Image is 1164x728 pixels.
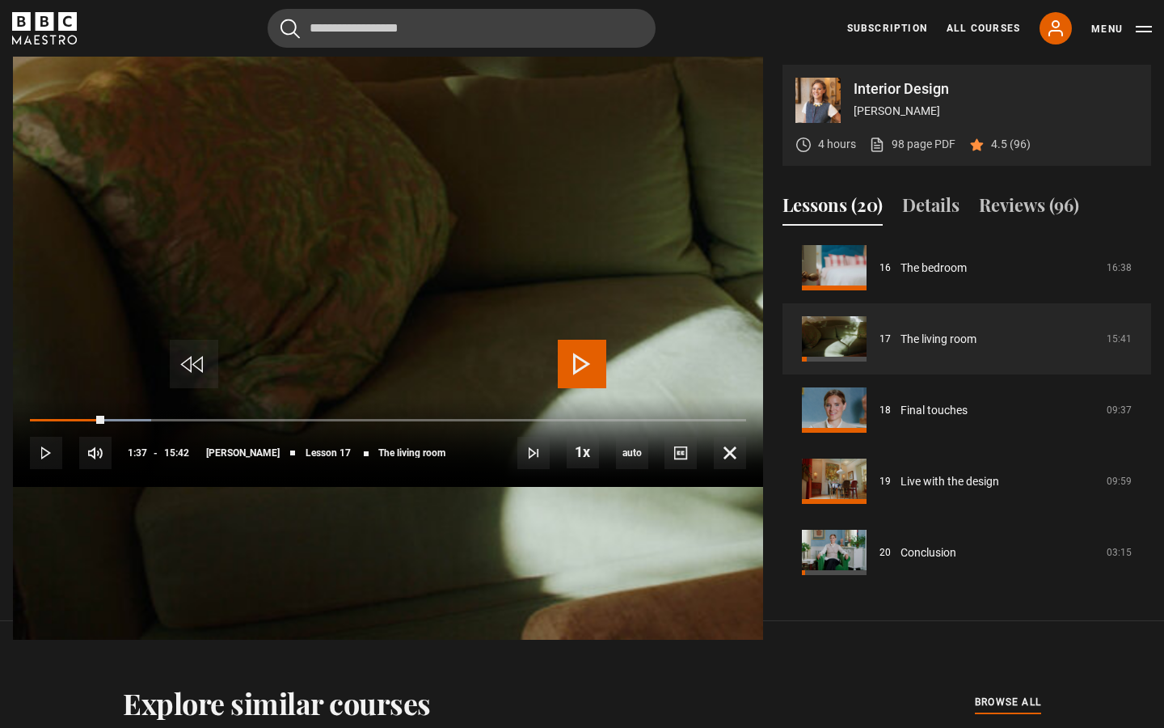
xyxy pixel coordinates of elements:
button: Submit the search query [280,19,300,39]
div: Progress Bar [30,419,746,422]
div: Current quality: 1080p [616,437,648,469]
a: Final touches [900,402,968,419]
a: The bedroom [900,260,967,277]
p: Interior Design [854,82,1138,96]
a: browse all [975,694,1041,712]
p: 4.5 (96) [991,136,1031,153]
span: browse all [975,694,1041,710]
button: Fullscreen [714,437,746,469]
a: Conclusion [900,544,956,561]
button: Playback Rate [567,436,599,468]
button: Captions [664,437,697,469]
svg: BBC Maestro [12,12,77,44]
span: The living room [378,448,445,458]
span: Lesson 17 [306,448,351,458]
button: Play [30,437,62,469]
button: Mute [79,437,112,469]
button: Reviews (96) [979,192,1079,226]
button: Toggle navigation [1091,21,1152,37]
a: The living room [900,331,976,348]
span: - [154,447,158,459]
a: All Courses [947,21,1020,36]
span: 1:37 [128,438,147,468]
a: Live with the design [900,473,999,490]
span: 15:42 [164,438,189,468]
button: Details [902,192,959,226]
p: 4 hours [818,136,856,153]
a: 98 page PDF [869,136,955,153]
span: [PERSON_NAME] [206,448,280,458]
button: Lessons (20) [782,192,883,226]
span: auto [616,437,648,469]
input: Search [268,9,656,48]
a: Subscription [847,21,927,36]
button: Next Lesson [517,437,550,469]
video-js: Video Player [13,65,763,487]
h2: Explore similar courses [123,686,431,720]
p: [PERSON_NAME] [854,103,1138,120]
